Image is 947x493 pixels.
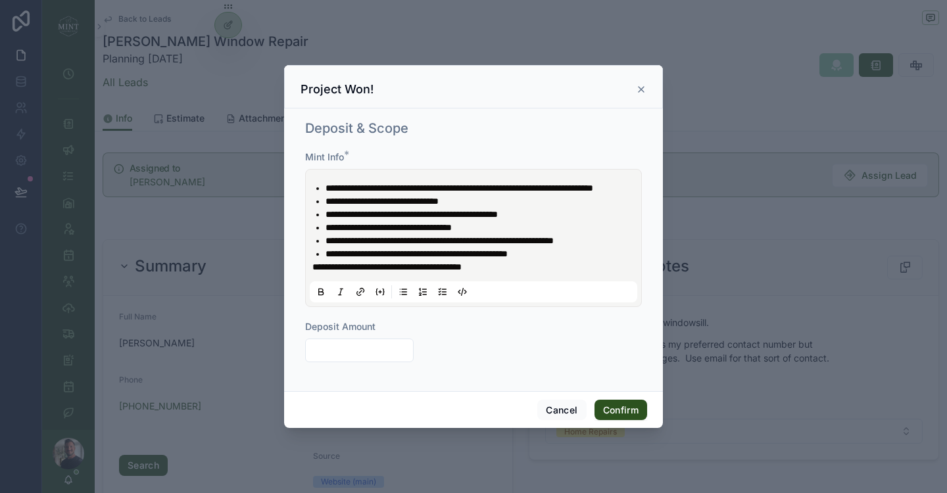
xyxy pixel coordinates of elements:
[537,400,586,421] button: Cancel
[595,400,647,421] button: Confirm
[305,151,344,162] span: Mint Info
[301,82,374,97] h3: Project Won!
[305,321,376,332] span: Deposit Amount
[305,119,408,137] h1: Deposit & Scope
